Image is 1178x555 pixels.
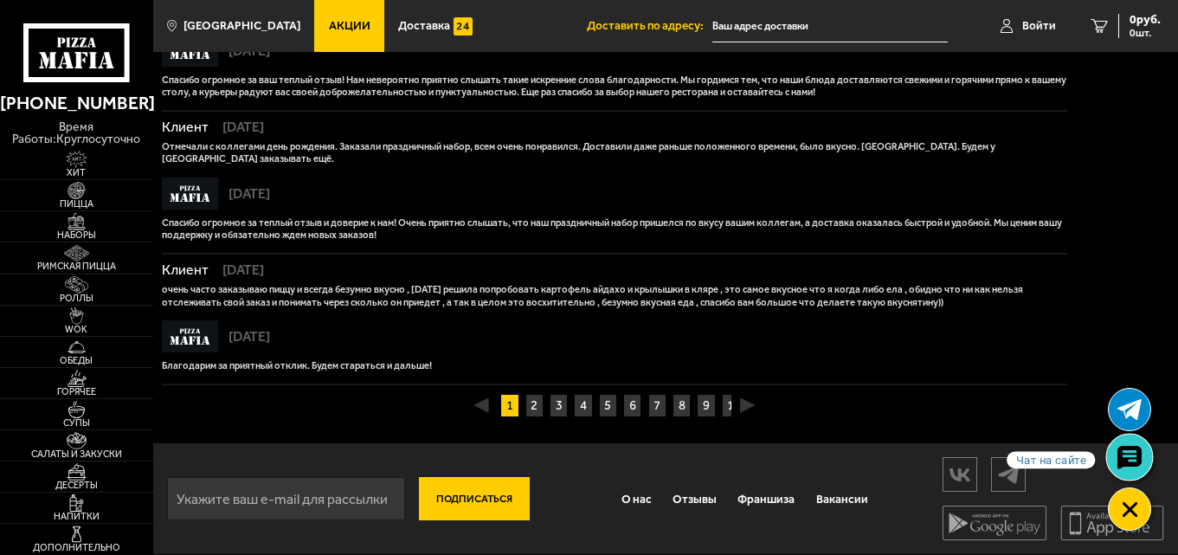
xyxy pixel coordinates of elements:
[610,479,661,519] a: О нас
[1007,451,1095,468] span: Чат на сайте
[525,394,544,417] a: 2
[648,394,666,417] a: 7
[587,20,712,32] span: Доставить по адресу:
[662,479,727,519] a: Отзывы
[740,394,756,414] button: ▶
[219,330,270,344] span: [DATE]
[162,140,1067,165] p: Отмечали с коллегами день рождения. Заказали праздничный набор, всем очень понравился. Доставили ...
[162,263,213,277] span: Клиент
[623,394,641,417] a: 6
[500,394,518,417] a: 1
[943,460,976,490] img: vk
[727,479,805,519] a: Франшиза
[162,216,1067,241] p: Спасибо огромное за теплый отзыв и доверие к нам! Очень приятно слышать, что наш праздничный набо...
[454,17,472,35] img: 15daf4d41897b9f0e9f617042186c801.svg
[574,394,592,417] a: 4
[722,394,747,417] a: 10
[712,10,948,42] input: Ваш адрес доставки
[162,283,1067,307] p: очень часто заказываю пиццу и всегда безумно вкусно , [DATE] решила попробовать картофель айдахо ...
[1022,20,1056,32] span: Войти
[162,74,1067,98] p: Спасибо огромное за ваш теплый отзыв! Нам невероятно приятно слышать такие искренние слова благод...
[419,477,530,520] button: Подписаться
[329,20,370,32] span: Акции
[673,394,691,417] a: 8
[398,20,450,32] span: Доставка
[219,187,270,201] span: [DATE]
[213,120,264,134] span: [DATE]
[213,263,264,277] span: [DATE]
[599,394,617,417] a: 5
[1130,14,1161,26] span: 0 руб.
[167,477,405,520] input: Укажите ваш e-mail для рассылки
[219,44,270,58] span: [DATE]
[1130,28,1161,38] span: 0 шт.
[162,359,1067,371] p: Благодарим за приятный отклик. Будем стараться и дальше!
[473,394,489,414] button: ◀
[992,460,1025,490] img: tg
[550,394,568,417] a: 3
[162,120,213,134] span: Клиент
[183,20,300,32] span: [GEOGRAPHIC_DATA]
[806,479,879,519] a: Вакансии
[697,394,715,417] a: 9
